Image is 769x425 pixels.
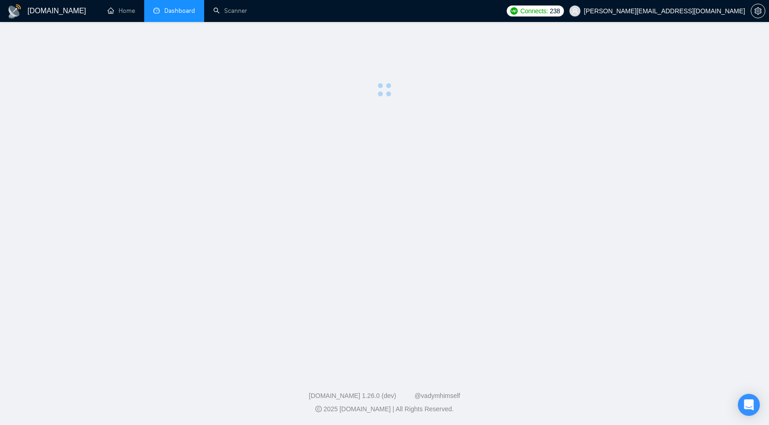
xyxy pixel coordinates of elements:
a: setting [751,7,765,15]
span: copyright [315,406,322,412]
img: logo [7,4,22,19]
span: dashboard [153,7,160,14]
div: 2025 [DOMAIN_NAME] | All Rights Reserved. [7,404,762,414]
div: Open Intercom Messenger [738,394,760,416]
button: setting [751,4,765,18]
span: 238 [550,6,560,16]
img: upwork-logo.png [510,7,518,15]
span: Dashboard [164,7,195,15]
span: user [572,8,578,14]
span: Connects: [520,6,548,16]
a: [DOMAIN_NAME] 1.26.0 (dev) [309,392,396,399]
a: @vadymhimself [414,392,460,399]
a: searchScanner [213,7,247,15]
a: homeHome [108,7,135,15]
